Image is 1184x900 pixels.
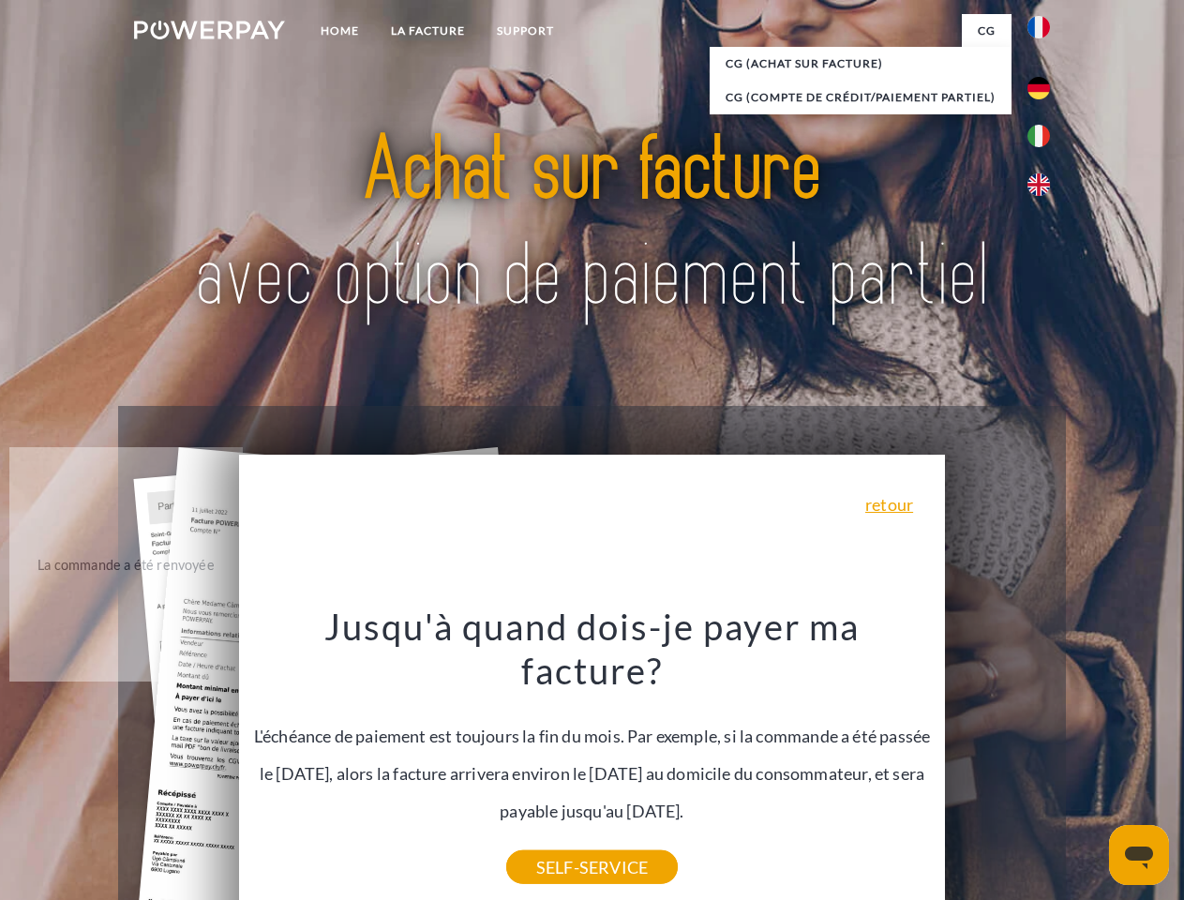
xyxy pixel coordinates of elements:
[250,604,935,694] h3: Jusqu'à quand dois-je payer ma facture?
[375,14,481,48] a: LA FACTURE
[506,850,678,884] a: SELF-SERVICE
[865,496,913,513] a: retour
[179,90,1005,359] img: title-powerpay_fr.svg
[710,81,1012,114] a: CG (Compte de crédit/paiement partiel)
[134,21,285,39] img: logo-powerpay-white.svg
[1027,16,1050,38] img: fr
[481,14,570,48] a: Support
[250,604,935,867] div: L'échéance de paiement est toujours la fin du mois. Par exemple, si la commande a été passée le [...
[1027,173,1050,196] img: en
[305,14,375,48] a: Home
[1027,125,1050,147] img: it
[1109,825,1169,885] iframe: Bouton de lancement de la fenêtre de messagerie
[710,47,1012,81] a: CG (achat sur facture)
[962,14,1012,48] a: CG
[1027,77,1050,99] img: de
[21,551,232,577] div: La commande a été renvoyée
